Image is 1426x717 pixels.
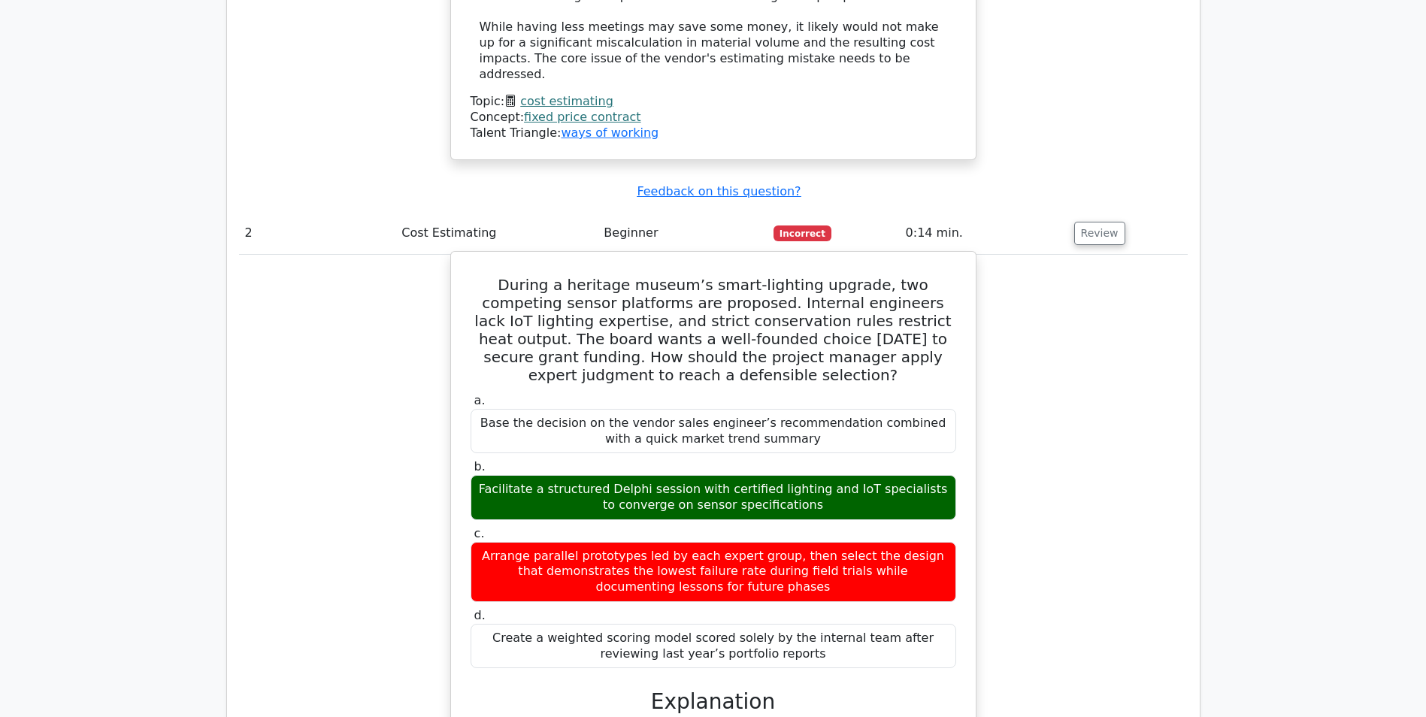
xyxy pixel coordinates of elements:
[524,110,641,124] a: fixed price contract
[471,110,956,126] div: Concept:
[520,94,613,108] a: cost estimating
[395,212,598,255] td: Cost Estimating
[474,393,486,407] span: a.
[471,94,956,141] div: Talent Triangle:
[471,94,956,110] div: Topic:
[900,212,1068,255] td: 0:14 min.
[474,608,486,622] span: d.
[239,212,396,255] td: 2
[474,459,486,473] span: b.
[469,276,958,384] h5: During a heritage museum’s smart-lighting upgrade, two competing sensor platforms are proposed. I...
[480,689,947,715] h3: Explanation
[637,184,801,198] a: Feedback on this question?
[471,409,956,454] div: Base the decision on the vendor sales engineer’s recommendation combined with a quick market tren...
[1074,222,1125,245] button: Review
[598,212,767,255] td: Beginner
[774,225,831,241] span: Incorrect
[471,624,956,669] div: Create a weighted scoring model scored solely by the internal team after reviewing last year’s po...
[561,126,659,140] a: ways of working
[474,526,485,540] span: c.
[471,542,956,602] div: Arrange parallel prototypes led by each expert group, then select the design that demonstrates th...
[471,475,956,520] div: Facilitate a structured Delphi session with certified lighting and IoT specialists to converge on...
